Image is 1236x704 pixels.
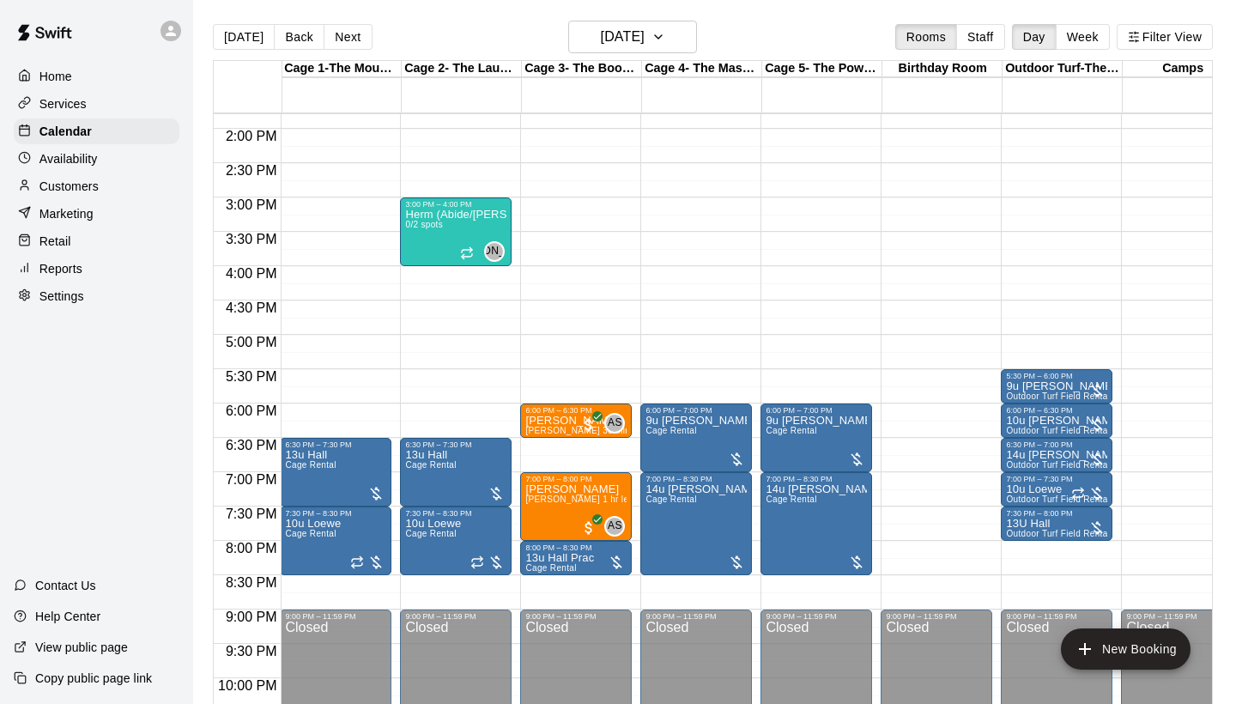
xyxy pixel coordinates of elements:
[604,516,625,537] div: Andy Schmid
[405,440,506,449] div: 6:30 PM – 7:30 PM
[1117,24,1213,50] button: Filter View
[1006,612,1107,621] div: 9:00 PM – 11:59 PM
[640,404,752,472] div: 6:00 PM – 7:00 PM: 9u HUtchins Prac
[213,24,275,50] button: [DATE]
[1012,24,1057,50] button: Day
[280,507,391,575] div: 7:30 PM – 8:30 PM: 10u Loewe
[1006,406,1107,415] div: 6:00 PM – 6:30 PM
[525,475,627,483] div: 7:00 PM – 8:00 PM
[285,460,336,470] span: Cage Rental
[221,541,282,555] span: 8:00 PM
[580,519,597,537] span: All customers have paid
[766,475,867,483] div: 7:00 PM – 8:30 PM
[520,472,632,541] div: 7:00 PM – 8:00 PM: Paxton Quent
[568,21,697,53] button: [DATE]
[14,256,179,282] a: Reports
[1001,507,1112,541] div: 7:30 PM – 8:00 PM: 13U Hall
[35,577,96,594] p: Contact Us
[766,495,816,504] span: Cage Rental
[520,404,632,438] div: 6:00 PM – 6:30 PM: Tenley Quent
[221,300,282,315] span: 4:30 PM
[611,516,625,537] span: Andy Schmid
[1001,438,1112,472] div: 6:30 PM – 7:00 PM: 14u Ramirez
[221,507,282,521] span: 7:30 PM
[1126,612,1227,621] div: 9:00 PM – 11:59 PM
[221,197,282,212] span: 3:00 PM
[525,495,766,504] span: [PERSON_NAME] 1 hr lesson (Softball, Baseball, Football)
[221,369,282,384] span: 5:30 PM
[1006,440,1107,449] div: 6:30 PM – 7:00 PM
[400,197,512,266] div: 3:00 PM – 4:00 PM: Herm (Abide/Nellen
[766,612,867,621] div: 9:00 PM – 11:59 PM
[886,612,987,621] div: 9:00 PM – 11:59 PM
[1006,426,1110,435] span: Outdoor Turf Field Rental
[1006,509,1107,518] div: 7:30 PM – 8:00 PM
[604,413,625,434] div: Andy Schmid
[274,24,324,50] button: Back
[645,612,747,621] div: 9:00 PM – 11:59 PM
[640,472,752,575] div: 7:00 PM – 8:30 PM: 14u Ramirez/13u Hall Prac
[525,406,627,415] div: 6:00 PM – 6:30 PM
[882,61,1003,77] div: Birthday Room
[39,205,94,222] p: Marketing
[405,200,506,209] div: 3:00 PM – 4:00 PM
[608,415,622,432] span: AS
[522,61,642,77] div: Cage 3- The Boom Box
[405,529,456,538] span: Cage Rental
[1001,369,1112,404] div: 5:30 PM – 6:00 PM: 9u Hutchins Prac
[760,472,872,575] div: 7:00 PM – 8:30 PM: 14u Ramirez/13u Hall Prac
[405,220,443,229] span: 0/2 spots filled
[1006,495,1110,504] span: Outdoor Turf Field Rental
[645,475,747,483] div: 7:00 PM – 8:30 PM
[484,241,505,262] div: Jeremy Almaguer
[1061,628,1191,670] button: add
[14,118,179,144] div: Calendar
[14,146,179,172] a: Availability
[35,639,128,656] p: View public page
[14,64,179,89] a: Home
[405,460,456,470] span: Cage Rental
[525,543,627,552] div: 8:00 PM – 8:30 PM
[1006,529,1110,538] span: Outdoor Turf Field Rental
[1006,475,1107,483] div: 7:00 PM – 7:30 PM
[601,25,645,49] h6: [DATE]
[525,612,627,621] div: 9:00 PM – 11:59 PM
[1001,472,1112,507] div: 7:00 PM – 7:30 PM: 10u Loewe
[221,404,282,418] span: 6:00 PM
[35,670,152,687] p: Copy public page link
[956,24,1005,50] button: Staff
[14,173,179,199] a: Customers
[14,201,179,227] a: Marketing
[525,426,778,435] span: [PERSON_NAME] 30 min lesson (Softball, Baseball, Football)
[282,61,402,77] div: Cage 1-The Mound Lab
[39,123,92,140] p: Calendar
[520,541,632,575] div: 8:00 PM – 8:30 PM: 13u Hall Prac
[14,283,179,309] a: Settings
[766,426,816,435] span: Cage Rental
[14,91,179,117] a: Services
[645,406,747,415] div: 6:00 PM – 7:00 PM
[221,129,282,143] span: 2:00 PM
[402,61,522,77] div: Cage 2- The Launch Pad
[214,678,281,693] span: 10:00 PM
[39,95,87,112] p: Services
[39,233,71,250] p: Retail
[491,241,505,262] span: Jeremy Almaguer
[285,440,386,449] div: 6:30 PM – 7:30 PM
[1071,487,1085,501] span: Recurring event
[39,68,72,85] p: Home
[14,228,179,254] a: Retail
[285,612,386,621] div: 9:00 PM – 11:59 PM
[39,260,82,277] p: Reports
[400,438,512,507] div: 6:30 PM – 7:30 PM: 13u Hall
[470,555,484,569] span: Recurring event
[221,575,282,590] span: 8:30 PM
[460,246,474,260] span: Recurring event
[400,507,512,575] div: 7:30 PM – 8:30 PM: 10u Loewe
[451,243,540,260] span: [PERSON_NAME]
